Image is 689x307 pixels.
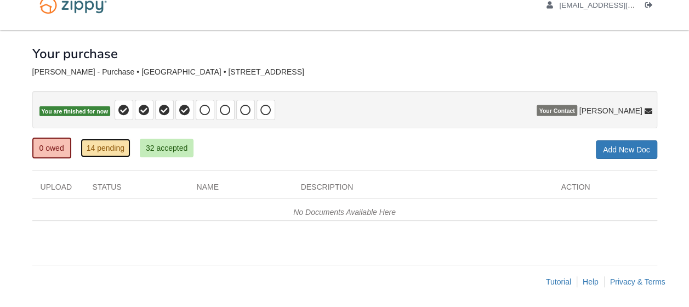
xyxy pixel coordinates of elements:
[140,139,193,157] a: 32 accepted
[32,181,84,198] div: Upload
[293,208,396,217] em: No Documents Available Here
[39,106,111,117] span: You are finished for now
[293,181,553,198] div: Description
[32,67,657,77] div: [PERSON_NAME] - Purchase • [GEOGRAPHIC_DATA] • [STREET_ADDRESS]
[32,47,118,61] h1: Your purchase
[537,105,577,116] span: Your Contact
[81,139,130,157] a: 14 pending
[559,1,685,9] span: b.richards0302@gmail.com
[546,277,571,286] a: Tutorial
[553,181,657,198] div: Action
[546,1,685,12] a: edit profile
[189,181,293,198] div: Name
[579,105,642,116] span: [PERSON_NAME]
[645,1,657,12] a: Log out
[84,181,189,198] div: Status
[583,277,599,286] a: Help
[32,138,71,158] a: 0 owed
[596,140,657,159] a: Add New Doc
[610,277,665,286] a: Privacy & Terms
